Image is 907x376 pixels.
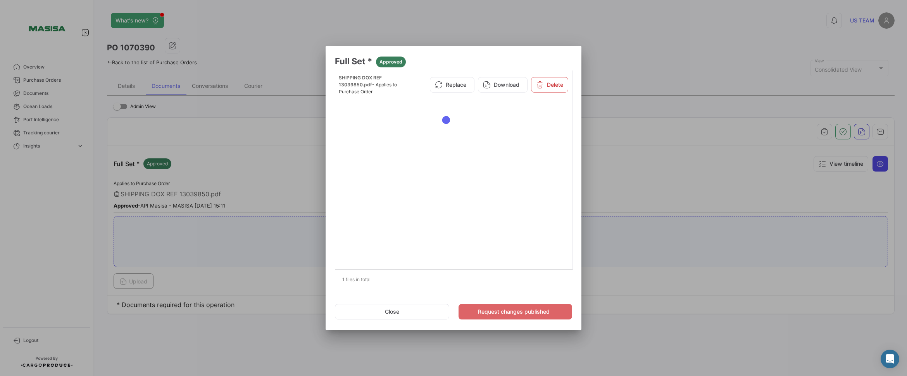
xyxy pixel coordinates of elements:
button: Close [335,304,449,319]
button: Delete [531,77,568,93]
button: Replace [430,77,474,93]
h3: Full Set * [335,55,572,67]
span: Approved [379,58,402,65]
div: 1 files in total [335,270,572,289]
div: Abrir Intercom Messenger [881,350,899,368]
button: Request changes published [459,304,572,319]
button: Download [478,77,528,93]
span: SHIPPING DOX REF 13039850.pdf [339,75,382,88]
